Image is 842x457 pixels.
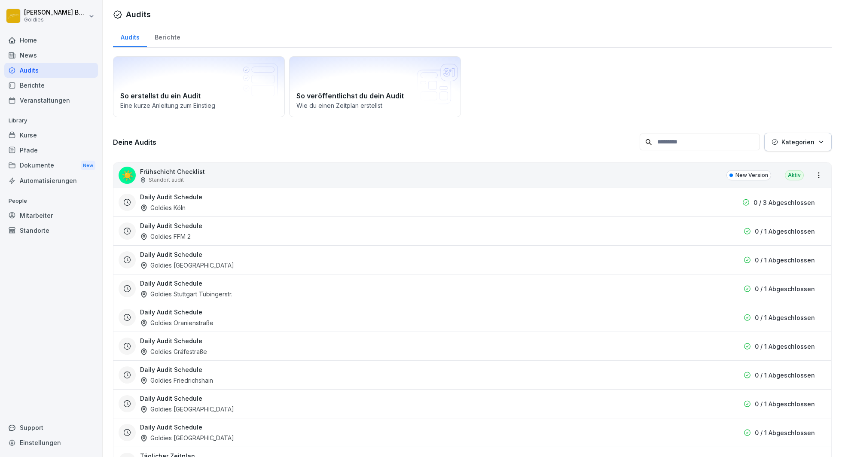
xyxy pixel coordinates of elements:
[113,25,147,47] a: Audits
[140,405,234,414] div: Goldies [GEOGRAPHIC_DATA]
[735,171,768,179] p: New Version
[140,347,207,356] div: Goldies Gräfestraße
[755,342,815,351] p: 0 / 1 Abgeschlossen
[126,9,151,20] h1: Audits
[140,318,214,327] div: Goldies Oranienstraße
[755,428,815,437] p: 0 / 1 Abgeschlossen
[755,284,815,293] p: 0 / 1 Abgeschlossen
[755,399,815,408] p: 0 / 1 Abgeschlossen
[24,9,87,16] p: [PERSON_NAME] Buhren
[140,336,202,345] h3: Daily Audit Schedule
[113,137,635,147] h3: Deine Audits
[140,192,202,201] h3: Daily Audit Schedule
[140,365,202,374] h3: Daily Audit Schedule
[4,194,98,208] p: People
[81,161,95,171] div: New
[120,101,278,110] p: Eine kurze Anleitung zum Einstieg
[296,91,454,101] h2: So veröffentlichst du dein Audit
[140,261,234,270] div: Goldies [GEOGRAPHIC_DATA]
[755,227,815,236] p: 0 / 1 Abgeschlossen
[120,91,278,101] h2: So erstellst du ein Audit
[24,17,87,23] p: Goldies
[4,208,98,223] a: Mitarbeiter
[755,313,815,322] p: 0 / 1 Abgeschlossen
[755,256,815,265] p: 0 / 1 Abgeschlossen
[296,101,454,110] p: Wie du einen Zeitplan erstellst
[140,203,186,212] div: Goldies Köln
[140,221,202,230] h3: Daily Audit Schedule
[4,420,98,435] div: Support
[754,198,815,207] p: 0 / 3 Abgeschlossen
[4,93,98,108] a: Veranstaltungen
[140,250,202,259] h3: Daily Audit Schedule
[764,133,832,151] button: Kategorien
[4,173,98,188] a: Automatisierungen
[4,158,98,174] div: Dokumente
[4,114,98,128] p: Library
[4,78,98,93] a: Berichte
[4,48,98,63] a: News
[4,158,98,174] a: DokumenteNew
[785,170,804,180] div: Aktiv
[4,223,98,238] a: Standorte
[781,137,815,146] p: Kategorien
[140,433,234,442] div: Goldies [GEOGRAPHIC_DATA]
[149,176,184,184] p: Standort audit
[113,56,285,117] a: So erstellst du ein AuditEine kurze Anleitung zum Einstieg
[4,435,98,450] a: Einstellungen
[140,376,213,385] div: Goldies Friedrichshain
[140,167,205,176] p: Frühschicht Checklist
[4,143,98,158] a: Pfade
[289,56,461,117] a: So veröffentlichst du dein AuditWie du einen Zeitplan erstellst
[4,33,98,48] a: Home
[4,128,98,143] a: Kurse
[119,167,136,184] div: ☀️
[140,279,202,288] h3: Daily Audit Schedule
[140,308,202,317] h3: Daily Audit Schedule
[140,423,202,432] h3: Daily Audit Schedule
[147,25,188,47] a: Berichte
[140,289,232,299] div: Goldies Stuttgart Tübingerstr.
[4,63,98,78] a: Audits
[755,371,815,380] p: 0 / 1 Abgeschlossen
[140,232,191,241] div: Goldies FFM 2
[140,394,202,403] h3: Daily Audit Schedule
